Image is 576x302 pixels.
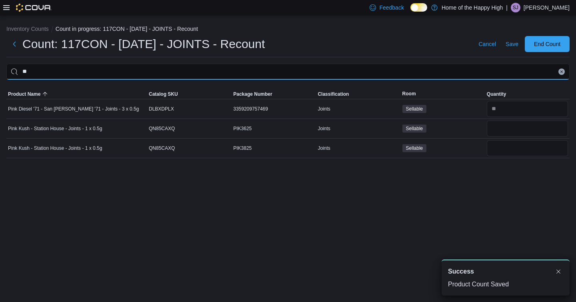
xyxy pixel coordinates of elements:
span: Save [506,40,518,48]
input: This is a search bar. After typing your query, hit enter to filter the results lower in the page. [6,64,570,80]
div: Product Count Saved [448,280,563,289]
span: Sellable [406,145,423,152]
span: Catalog SKU [149,91,178,97]
span: Cancel [478,40,496,48]
h1: Count: 117CON - [DATE] - JOINTS - Recount [22,36,265,52]
span: Product Name [8,91,40,97]
button: Save [502,36,522,52]
span: Joints [318,125,330,132]
span: Joints [318,106,330,112]
button: Dismiss toast [554,267,563,276]
button: Catalog SKU [147,89,232,99]
span: Sellable [402,125,427,133]
span: End Count [534,40,560,48]
button: End Count [525,36,570,52]
button: Inventory Counts [6,26,49,32]
span: Quantity [487,91,506,97]
span: Feedback [379,4,404,12]
div: Stephanie James Guadron [511,3,520,12]
span: Package Number [233,91,272,97]
span: Pink Diesel '71 - San [PERSON_NAME] '71 - Joints - 3 x 0.5g [8,106,139,112]
span: Sellable [402,144,427,152]
p: Home of the Happy High [442,3,503,12]
button: Product Name [6,89,147,99]
button: Classification [316,89,400,99]
div: 3359209757469 [232,104,316,114]
button: Count in progress: 117CON - [DATE] - JOINTS - Recount [56,26,198,32]
span: Classification [318,91,349,97]
p: [PERSON_NAME] [524,3,570,12]
button: Next [6,36,22,52]
span: DLBXDPLX [149,106,174,112]
span: QN85CAXQ [149,145,175,151]
span: QN85CAXQ [149,125,175,132]
span: SJ [513,3,518,12]
span: Sellable [406,125,423,132]
span: Joints [318,145,330,151]
span: Sellable [402,105,427,113]
button: Quantity [485,89,570,99]
span: Room [402,91,416,97]
button: Clear input [558,68,565,75]
span: Pink Kush - Station House - Joints - 1 x 0.5g [8,125,102,132]
button: Package Number [232,89,316,99]
span: Pink Kush - Station House - Joints - 1 x 0.5g [8,145,102,151]
span: Sellable [406,105,423,113]
div: PIK3825 [232,143,316,153]
p: | [506,3,508,12]
div: PIK3625 [232,124,316,133]
span: Success [448,267,474,276]
nav: An example of EuiBreadcrumbs [6,25,570,34]
button: Cancel [475,36,499,52]
img: Cova [16,4,52,12]
input: Dark Mode [410,3,427,12]
div: Notification [448,267,563,276]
